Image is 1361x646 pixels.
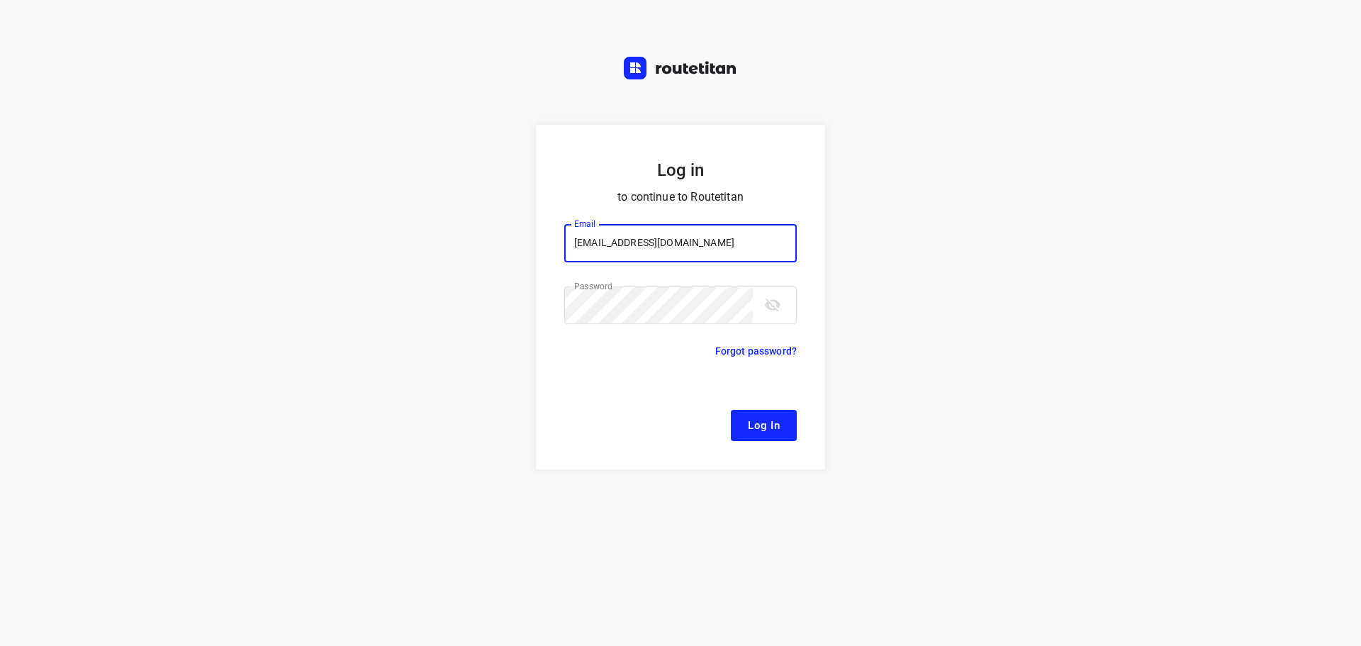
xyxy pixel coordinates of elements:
[564,187,797,207] p: to continue to Routetitan
[624,57,737,79] img: Routetitan
[758,291,787,319] button: toggle password visibility
[748,416,780,435] span: Log In
[731,410,797,441] button: Log In
[564,159,797,182] h5: Log in
[715,343,797,360] p: Forgot password?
